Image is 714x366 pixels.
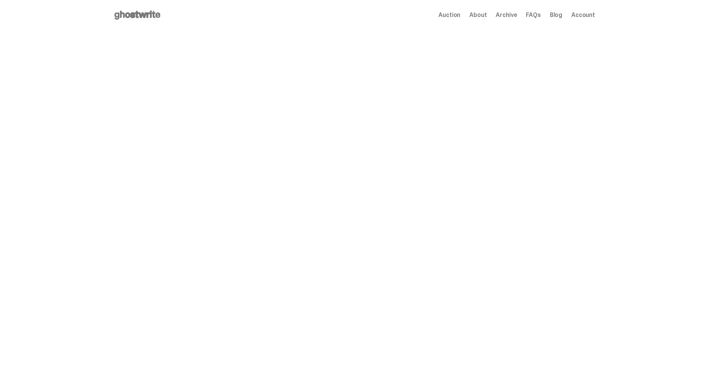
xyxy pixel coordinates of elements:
[526,12,540,18] a: FAQs
[469,12,487,18] a: About
[550,12,562,18] a: Blog
[571,12,595,18] a: Account
[438,12,460,18] a: Auction
[496,12,517,18] a: Archive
